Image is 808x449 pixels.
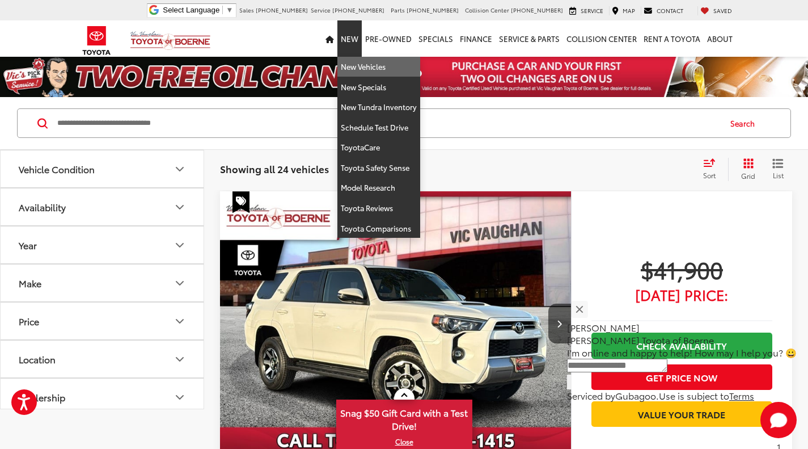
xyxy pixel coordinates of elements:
div: Vehicle Condition [173,162,187,176]
a: Rent a Toyota [640,20,704,57]
a: New Vehicles [337,57,420,77]
span: $41,900 [591,255,772,283]
div: Make [19,278,41,288]
span: Sort [703,170,716,180]
a: Toyota Reviews [337,198,420,219]
a: Schedule Test Drive [337,118,420,138]
a: Map [609,6,638,15]
span: Snag $50 Gift Card with a Test Drive! [337,401,471,435]
span: ▼ [226,6,233,14]
div: Year [173,238,187,252]
span: Saved [713,6,732,15]
span: Grid [741,171,755,181]
span: [PHONE_NUMBER] [256,6,308,14]
a: Service & Parts: Opens in a new tab [496,20,563,57]
a: Value Your Trade [591,401,772,427]
a: Specials [415,20,456,57]
div: Year [19,240,37,250]
div: Price [173,314,187,328]
span: Select Language [163,6,219,14]
input: Search by Make, Model, or Keyword [56,110,720,137]
span: [PHONE_NUMBER] [332,6,384,14]
button: LocationLocation [1,341,205,377]
div: Dealership [173,391,187,404]
span: Collision Center [465,6,509,14]
button: Search [720,109,771,137]
div: Availability [19,202,66,212]
span: [PHONE_NUMBER] [511,6,563,14]
button: AvailabilityAvailability [1,188,205,225]
div: Price [19,316,39,326]
span: Parts [391,6,405,14]
a: Toyota Safety Sense [337,158,420,178]
span: Contact [657,6,683,15]
button: Select sort value [697,158,728,181]
a: New [337,20,362,57]
a: Contact [641,6,686,15]
a: Collision Center [563,20,640,57]
button: Vehicle ConditionVehicle Condition [1,150,205,187]
div: Location [173,353,187,366]
a: Finance [456,20,496,57]
span: Special [232,191,249,213]
button: PricePrice [1,303,205,339]
div: Vehicle Condition [19,163,95,174]
a: Check Availability [591,333,772,358]
span: ​ [222,6,223,14]
button: DealershipDealership [1,379,205,416]
div: Make [173,276,187,290]
a: ToyotaCare [337,137,420,158]
div: Dealership [19,392,65,402]
span: Service [581,6,603,15]
span: Showing all 24 vehicles [220,162,329,175]
img: Vic Vaughan Toyota of Boerne [130,31,211,51]
a: Select Language​ [163,6,233,14]
span: [PHONE_NUMBER] [407,6,459,14]
button: Get Price Now [591,364,772,390]
img: Toyota [75,22,118,59]
a: Model Research [337,178,420,198]
a: New Tundra Inventory [337,97,420,118]
div: Location [19,354,56,364]
button: YearYear [1,226,205,263]
span: [DATE] Price: [591,289,772,300]
a: Toyota Comparisons [337,219,420,238]
button: Next image [548,304,571,343]
a: About [704,20,736,57]
span: Map [623,6,635,15]
svg: Start Chat [760,402,797,438]
button: Grid View [728,158,764,181]
button: MakeMake [1,265,205,301]
a: Service [566,6,606,15]
div: Availability [173,200,187,214]
button: List View [764,158,792,181]
a: New Specials [337,77,420,98]
a: Home [322,20,337,57]
a: My Saved Vehicles [697,6,735,15]
button: Toggle Chat Window [760,402,797,438]
span: Service [311,6,331,14]
span: List [772,170,784,180]
a: Pre-Owned [362,20,415,57]
span: Sales [239,6,254,14]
